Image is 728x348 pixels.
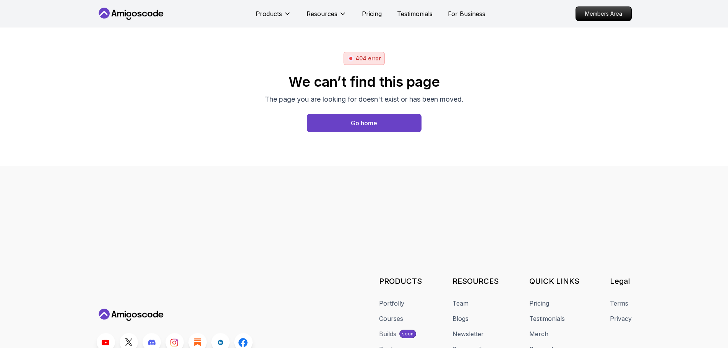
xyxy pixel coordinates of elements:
[529,276,579,286] h3: QUICK LINKS
[379,329,396,338] div: Builds
[452,314,469,323] a: Blogs
[256,9,282,18] p: Products
[306,9,337,18] p: Resources
[610,299,628,308] a: Terms
[397,9,433,18] a: Testimonials
[452,329,484,338] a: Newsletter
[265,74,464,89] h2: We can’t find this page
[362,9,382,18] a: Pricing
[307,114,422,132] button: Go home
[307,114,422,132] a: Home page
[576,7,631,21] p: Members Area
[351,118,377,128] div: Go home
[452,299,469,308] a: Team
[610,314,632,323] a: Privacy
[379,299,404,308] a: Portfolly
[576,6,632,21] a: Members Area
[355,55,381,62] p: 404 error
[265,94,464,105] p: The page you are looking for doesn't exist or has been moved.
[529,329,548,338] a: Merch
[256,9,291,24] button: Products
[529,299,549,308] a: Pricing
[379,314,403,323] a: Courses
[452,276,499,286] h3: RESOURCES
[529,314,565,323] a: Testimonials
[610,276,632,286] h3: Legal
[402,331,413,337] p: soon
[379,276,422,286] h3: PRODUCTS
[306,9,347,24] button: Resources
[448,9,485,18] a: For Business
